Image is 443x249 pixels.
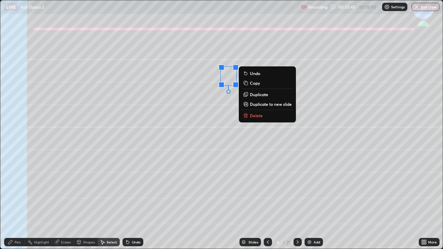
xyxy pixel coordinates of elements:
div: Add [314,240,320,244]
button: Undo [242,69,293,77]
p: Duplicate [250,92,268,97]
button: End Class [412,3,440,11]
p: Delete [250,113,263,118]
div: More [428,240,437,244]
div: / [283,240,285,244]
p: Copy [250,80,260,86]
img: class-settings-icons [384,4,390,10]
div: Slides [248,240,258,244]
div: Highlight [34,240,49,244]
img: end-class-cross [414,4,419,10]
p: Duplicate to new slide [250,101,292,107]
button: Duplicate [242,90,293,99]
button: Duplicate to new slide [242,100,293,108]
button: Delete [242,111,293,120]
div: Eraser [61,240,71,244]
div: Pen [15,240,21,244]
p: Undo [250,71,260,76]
div: 21 [287,239,291,245]
div: Select [107,240,117,244]
p: LIVE [6,4,16,10]
div: 6 [275,240,282,244]
p: Settings [391,5,405,9]
div: Shapes [83,240,95,244]
p: Recording [308,4,327,10]
img: recording.375f2c34.svg [301,4,307,10]
img: add-slide-button [307,239,312,245]
div: Undo [132,240,141,244]
p: Ray Optics 2 [20,4,44,10]
button: Copy [242,79,293,87]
